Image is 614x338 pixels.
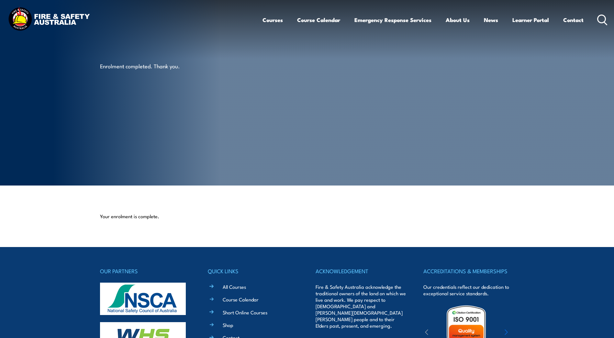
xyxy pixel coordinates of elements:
a: Contact [563,11,584,28]
a: About Us [446,11,470,28]
p: Fire & Safety Australia acknowledge the traditional owners of the land on which we live and work.... [316,284,406,329]
img: nsca-logo-footer [100,283,186,315]
h4: QUICK LINKS [208,266,298,276]
a: Shop [223,321,233,328]
a: Short Online Courses [223,309,267,316]
a: Emergency Response Services [354,11,431,28]
p: Enrolment completed. Thank you. [100,62,218,70]
h4: ACKNOWLEDGEMENT [316,266,406,276]
h4: ACCREDITATIONS & MEMBERSHIPS [423,266,514,276]
a: Course Calendar [297,11,340,28]
a: News [484,11,498,28]
a: Courses [262,11,283,28]
p: Our credentials reflect our dedication to exceptional service standards. [423,284,514,297]
a: Course Calendar [223,296,259,303]
a: Learner Portal [512,11,549,28]
a: All Courses [223,283,246,290]
p: Your enrolment is complete. [100,213,514,220]
h4: OUR PARTNERS [100,266,191,276]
